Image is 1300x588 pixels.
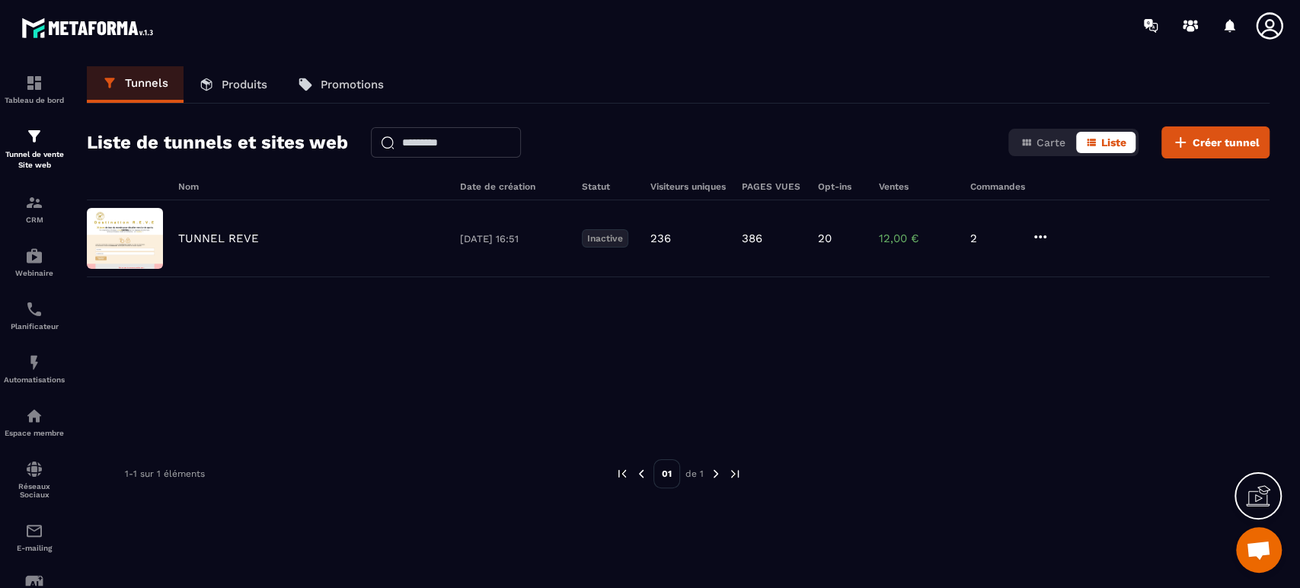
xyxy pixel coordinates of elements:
[634,467,648,481] img: prev
[818,181,864,192] h6: Opt-ins
[222,78,267,91] p: Produits
[25,522,43,540] img: email
[4,429,65,437] p: Espace membre
[1101,136,1126,149] span: Liste
[283,66,399,103] a: Promotions
[184,66,283,103] a: Produits
[87,66,184,103] a: Tunnels
[25,407,43,425] img: automations
[4,149,65,171] p: Tunnel de vente Site web
[615,467,629,481] img: prev
[1011,132,1075,153] button: Carte
[4,96,65,104] p: Tableau de bord
[709,467,723,481] img: next
[178,181,445,192] h6: Nom
[4,235,65,289] a: automationsautomationsWebinaire
[87,127,348,158] h2: Liste de tunnels et sites web
[4,289,65,342] a: schedulerschedulerPlanificateur
[4,449,65,510] a: social-networksocial-networkRéseaux Sociaux
[1036,136,1065,149] span: Carte
[742,232,762,245] p: 386
[879,232,955,245] p: 12,00 €
[650,232,671,245] p: 236
[25,127,43,145] img: formation
[21,14,158,42] img: logo
[582,229,628,248] p: Inactive
[25,74,43,92] img: formation
[4,322,65,331] p: Planificateur
[653,459,680,488] p: 01
[4,482,65,499] p: Réseaux Sociaux
[460,181,567,192] h6: Date de création
[650,181,727,192] h6: Visiteurs uniques
[460,233,567,244] p: [DATE] 16:51
[125,468,205,479] p: 1-1 sur 1 éléments
[879,181,955,192] h6: Ventes
[25,460,43,478] img: social-network
[4,269,65,277] p: Webinaire
[25,247,43,265] img: automations
[25,300,43,318] img: scheduler
[87,208,163,269] img: image
[4,395,65,449] a: automationsautomationsEspace membre
[742,181,803,192] h6: PAGES VUES
[4,375,65,384] p: Automatisations
[685,468,704,480] p: de 1
[1076,132,1136,153] button: Liste
[4,182,65,235] a: formationformationCRM
[125,76,168,90] p: Tunnels
[4,216,65,224] p: CRM
[25,353,43,372] img: automations
[1161,126,1270,158] button: Créer tunnel
[4,342,65,395] a: automationsautomationsAutomatisations
[321,78,384,91] p: Promotions
[1193,135,1260,150] span: Créer tunnel
[4,544,65,552] p: E-mailing
[4,510,65,564] a: emailemailE-mailing
[818,232,832,245] p: 20
[970,181,1025,192] h6: Commandes
[1236,527,1282,573] div: Ouvrir le chat
[728,467,742,481] img: next
[4,116,65,182] a: formationformationTunnel de vente Site web
[4,62,65,116] a: formationformationTableau de bord
[970,232,1016,245] p: 2
[25,193,43,212] img: formation
[582,181,635,192] h6: Statut
[178,232,259,245] p: TUNNEL REVE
